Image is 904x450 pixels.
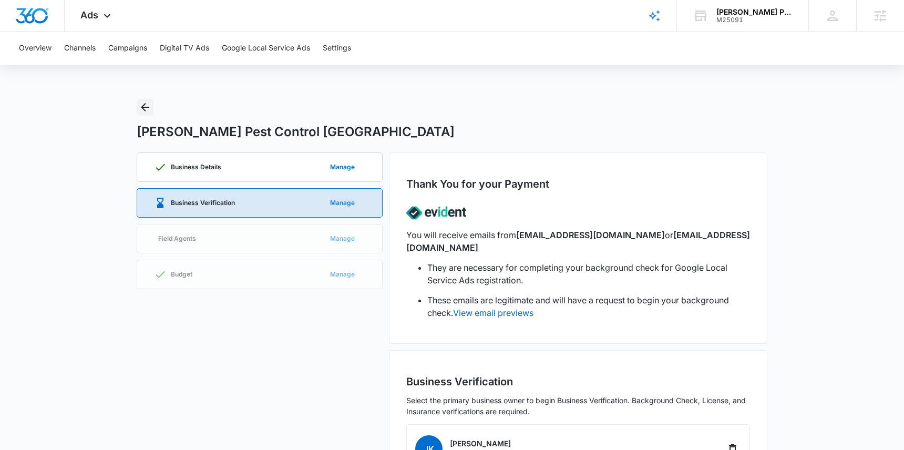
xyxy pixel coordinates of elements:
[427,261,750,287] li: They are necessary for completing your background check for Google Local Service Ads registration.
[427,294,750,319] li: These emails are legitimate and will have a request to begin your background check.
[160,32,209,65] button: Digital TV Ads
[406,229,750,254] p: You will receive emails from or
[716,8,793,16] div: account name
[453,308,533,318] a: View email previews
[450,438,577,449] p: [PERSON_NAME]
[137,124,455,140] h1: [PERSON_NAME] Pest Control [GEOGRAPHIC_DATA]
[406,197,466,229] img: lsa-evident
[19,32,52,65] button: Overview
[320,155,365,180] button: Manage
[323,32,351,65] button: Settings
[108,32,147,65] button: Campaigns
[171,164,221,170] p: Business Details
[406,395,750,417] p: Select the primary business owner to begin Business Verification. Background Check, License, and ...
[137,188,383,218] a: Business VerificationManage
[80,9,98,21] span: Ads
[516,230,665,240] span: [EMAIL_ADDRESS][DOMAIN_NAME]
[171,200,235,206] p: Business Verification
[320,190,365,216] button: Manage
[137,152,383,182] a: Business DetailsManage
[406,230,750,253] span: [EMAIL_ADDRESS][DOMAIN_NAME]
[64,32,96,65] button: Channels
[406,374,750,390] h2: Business Verification
[137,99,153,116] button: Back
[716,16,793,24] div: account id
[222,32,310,65] button: Google Local Service Ads
[406,176,549,192] h2: Thank You for your Payment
